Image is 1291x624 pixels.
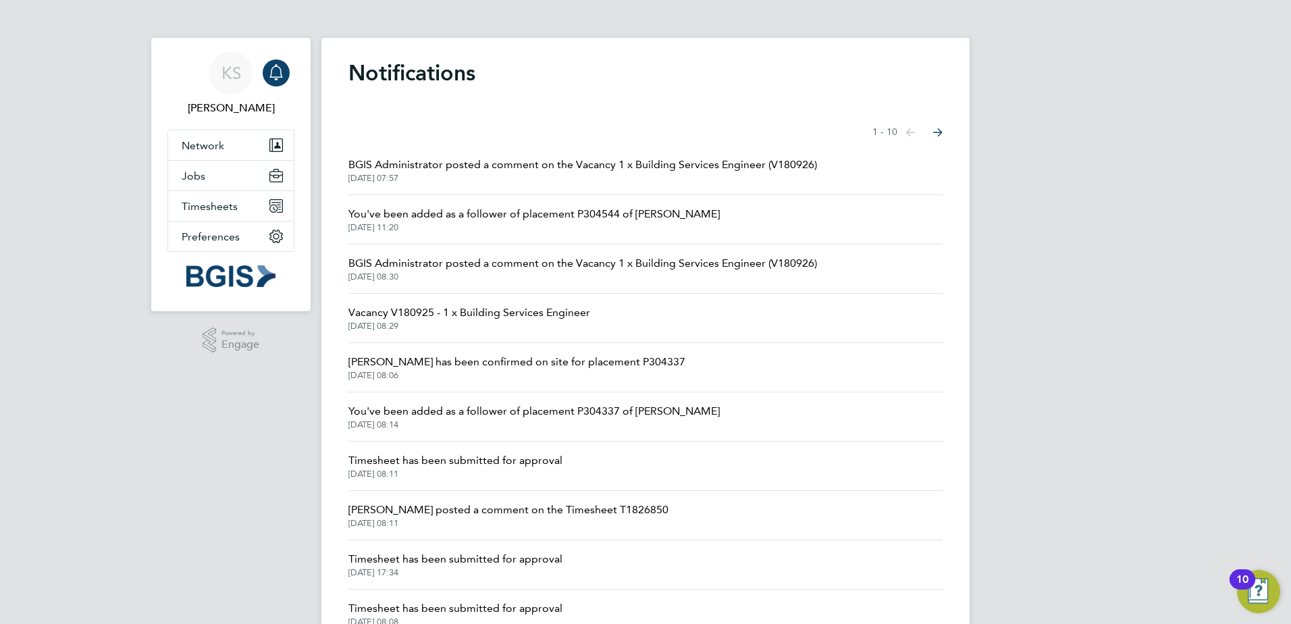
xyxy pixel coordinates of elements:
span: [DATE] 08:11 [348,518,668,529]
a: Timesheet has been submitted for approval[DATE] 08:11 [348,452,562,479]
span: [DATE] 08:06 [348,370,685,381]
span: KS [221,64,241,82]
nav: Select page of notifications list [872,119,943,146]
span: Preferences [182,230,240,243]
span: [PERSON_NAME] posted a comment on the Timesheet T1826850 [348,502,668,518]
span: [DATE] 11:20 [348,222,720,233]
button: Network [168,130,294,160]
span: [PERSON_NAME] has been confirmed on site for placement P304337 [348,354,685,370]
a: You've been added as a follower of placement P304337 of [PERSON_NAME][DATE] 08:14 [348,403,720,430]
button: Preferences [168,222,294,251]
a: KS[PERSON_NAME] [167,51,294,116]
span: Engage [221,339,259,350]
a: Go to home page [167,265,294,287]
a: [PERSON_NAME] posted a comment on the Timesheet T1826850[DATE] 08:11 [348,502,668,529]
span: BGIS Administrator posted a comment on the Vacancy 1 x Building Services Engineer (V180926) [348,157,817,173]
span: Powered by [221,328,259,339]
span: [DATE] 08:30 [348,271,817,282]
a: Timesheet has been submitted for approval[DATE] 17:34 [348,551,562,578]
span: [DATE] 07:57 [348,173,817,184]
span: BGIS Administrator posted a comment on the Vacancy 1 x Building Services Engineer (V180926) [348,255,817,271]
span: You've been added as a follower of placement P304544 of [PERSON_NAME] [348,206,720,222]
button: Jobs [168,161,294,190]
a: Powered byEngage [203,328,260,353]
span: Timesheets [182,200,238,213]
span: 1 - 10 [872,126,897,139]
span: Timesheet has been submitted for approval [348,600,562,617]
a: Vacancy V180925 - 1 x Building Services Engineer[DATE] 08:29 [348,305,590,332]
a: You've been added as a follower of placement P304544 of [PERSON_NAME][DATE] 11:20 [348,206,720,233]
span: Kyriacos Savva [167,100,294,116]
img: bgis-logo-retina.png [186,265,275,287]
span: [DATE] 08:29 [348,321,590,332]
span: Jobs [182,170,205,182]
span: You've been added as a follower of placement P304337 of [PERSON_NAME] [348,403,720,419]
span: Timesheet has been submitted for approval [348,551,562,567]
span: Vacancy V180925 - 1 x Building Services Engineer [348,305,590,321]
a: BGIS Administrator posted a comment on the Vacancy 1 x Building Services Engineer (V180926)[DATE]... [348,255,817,282]
button: Timesheets [168,191,294,221]
span: [DATE] 08:11 [348,469,562,479]
span: Timesheet has been submitted for approval [348,452,562,469]
span: [DATE] 08:14 [348,419,720,430]
h1: Notifications [348,59,943,86]
a: BGIS Administrator posted a comment on the Vacancy 1 x Building Services Engineer (V180926)[DATE]... [348,157,817,184]
button: Open Resource Center, 10 new notifications [1237,570,1280,613]
a: [PERSON_NAME] has been confirmed on site for placement P304337[DATE] 08:06 [348,354,685,381]
span: Network [182,139,224,152]
div: 10 [1236,579,1248,597]
span: [DATE] 17:34 [348,567,562,578]
nav: Main navigation [151,38,311,311]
